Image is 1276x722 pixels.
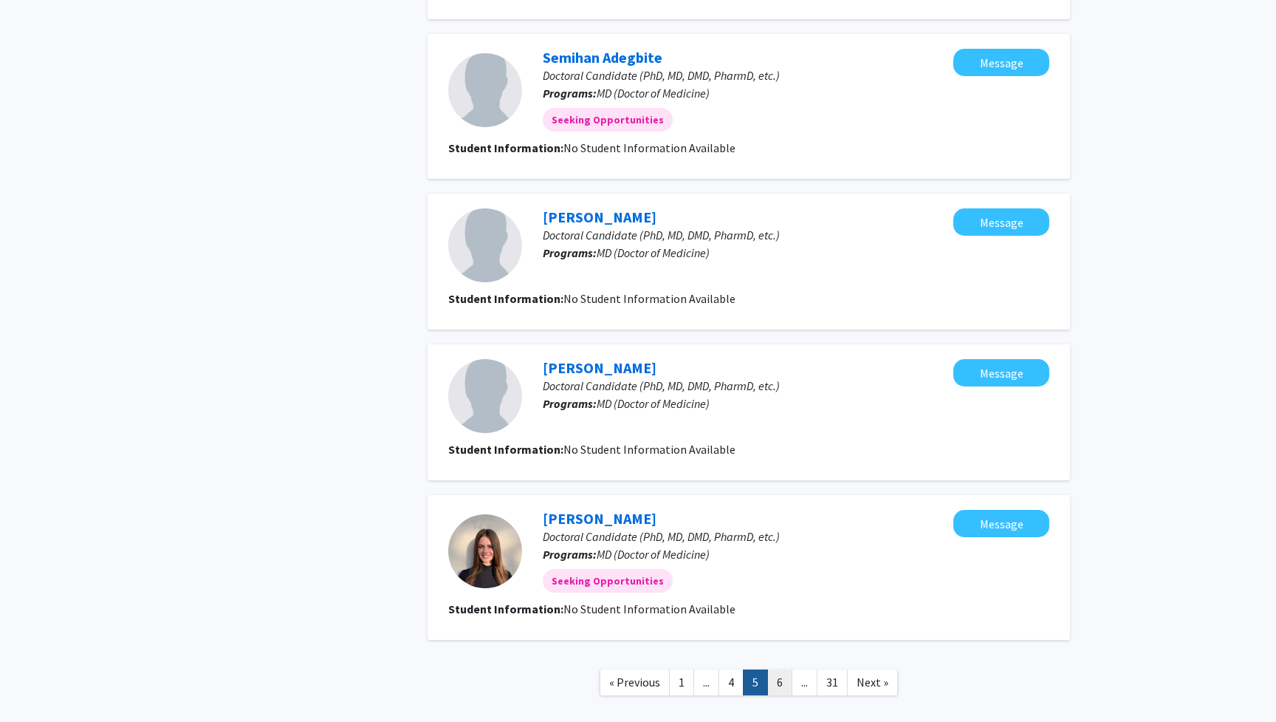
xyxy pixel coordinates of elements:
[563,442,735,457] span: No Student Information Available
[543,569,673,593] mat-chip: Seeking Opportunities
[543,547,597,562] b: Programs:
[448,140,563,155] b: Student Information:
[817,670,848,695] a: 31
[448,291,563,306] b: Student Information:
[953,359,1049,386] button: Message Jessica Saffold
[718,670,744,695] a: 4
[669,670,694,695] a: 1
[543,245,597,260] b: Programs:
[597,86,710,101] span: MD (Doctor of Medicine)
[11,655,63,711] iframe: Chat
[801,675,808,689] span: ...
[543,378,780,393] span: Doctoral Candidate (PhD, MD, DMD, PharmD, etc.)
[743,670,768,695] a: 5
[563,140,735,155] span: No Student Information Available
[953,208,1049,236] button: Message Talia Bernhard
[543,529,780,544] span: Doctoral Candidate (PhD, MD, DMD, PharmD, etc.)
[543,68,780,83] span: Doctoral Candidate (PhD, MD, DMD, PharmD, etc.)
[563,602,735,616] span: No Student Information Available
[543,396,597,411] b: Programs:
[609,675,660,689] span: « Previous
[597,547,710,562] span: MD (Doctor of Medicine)
[857,675,888,689] span: Next »
[543,86,597,101] b: Programs:
[543,108,673,132] mat-chip: Seeking Opportunities
[597,245,710,260] span: MD (Doctor of Medicine)
[448,602,563,616] b: Student Information:
[767,670,792,695] a: 6
[543,228,780,242] span: Doctoral Candidate (PhD, MD, DMD, PharmD, etc.)
[543,358,656,377] a: [PERSON_NAME]
[543,48,662,67] a: Semihan Adegbite
[847,670,898,695] a: Next
[597,396,710,411] span: MD (Doctor of Medicine)
[600,670,670,695] a: Previous
[953,510,1049,537] button: Message Serena Gelfer
[563,291,735,306] span: No Student Information Available
[703,675,710,689] span: ...
[953,49,1049,76] button: Message Semihan Adegbite
[543,509,656,528] a: [PERSON_NAME]
[428,655,1070,715] nav: Page navigation
[448,442,563,457] b: Student Information:
[543,208,656,226] a: [PERSON_NAME]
